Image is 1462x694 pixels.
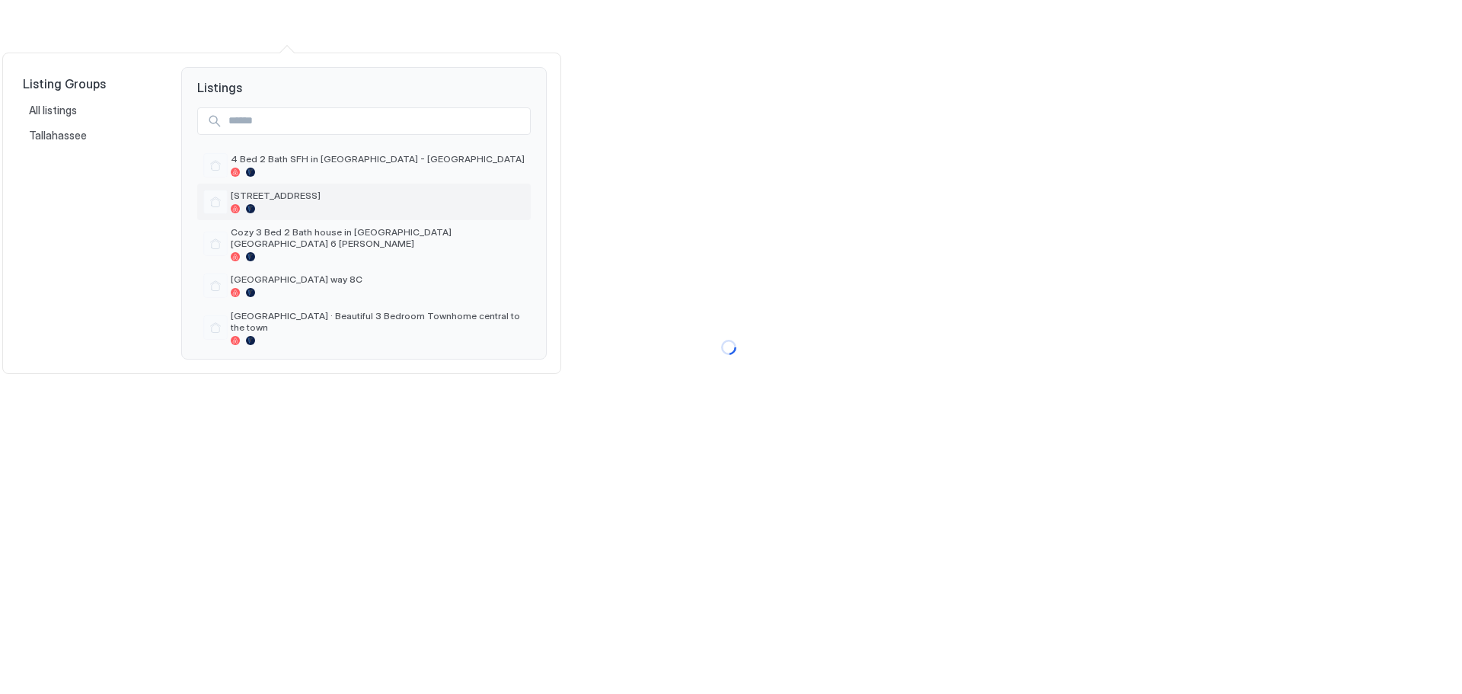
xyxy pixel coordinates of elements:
span: Listing Groups [23,76,157,91]
span: Tallahassee [29,129,89,142]
span: Cozy 3 Bed 2 Bath house in [GEOGRAPHIC_DATA] [GEOGRAPHIC_DATA] 6 [PERSON_NAME] [231,226,525,249]
input: Input Field [222,108,530,134]
span: [GEOGRAPHIC_DATA] way 8C [231,273,525,285]
span: All listings [29,104,79,117]
span: [GEOGRAPHIC_DATA] · Beautiful 3 Bedroom Townhome central to the town [231,310,525,333]
span: 4 Bed 2 Bath SFH in [GEOGRAPHIC_DATA] - [GEOGRAPHIC_DATA] [231,153,525,165]
span: [STREET_ADDRESS] [231,190,525,201]
span: Listings [182,68,546,95]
